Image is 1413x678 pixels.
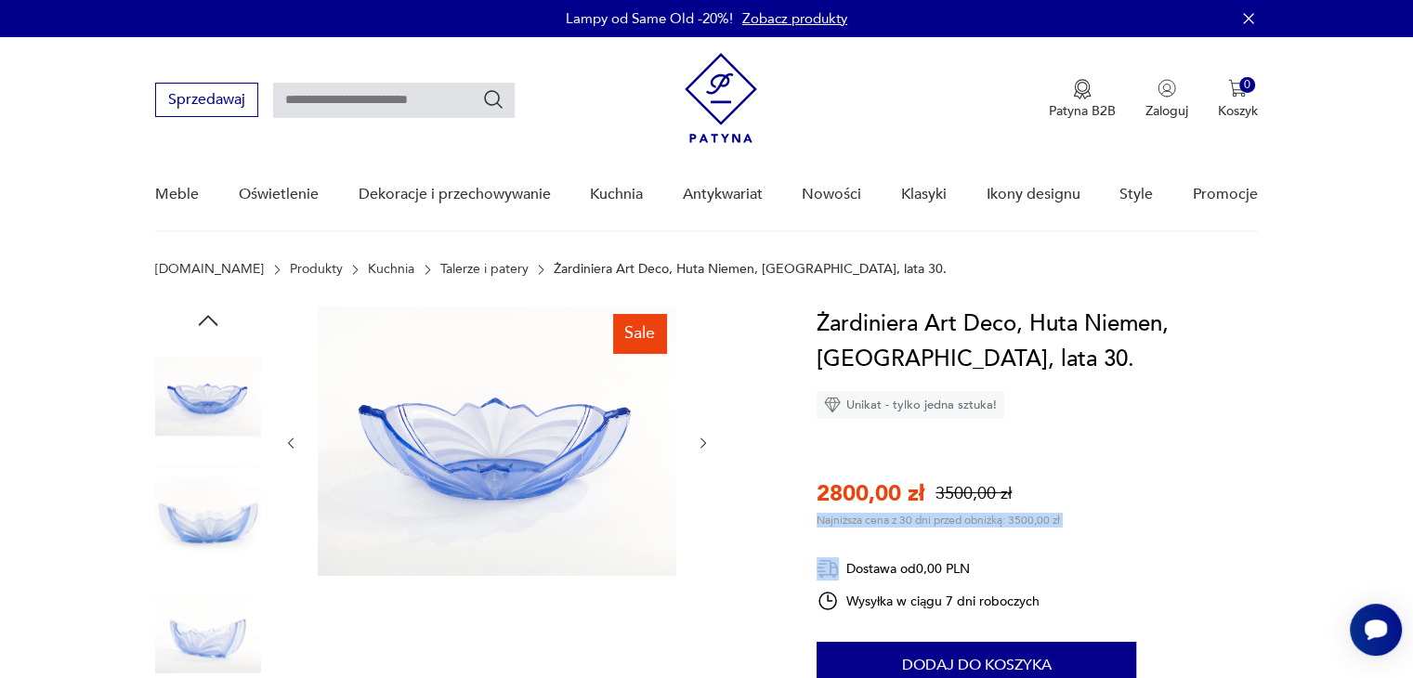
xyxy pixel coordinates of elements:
[1350,604,1402,656] iframe: Smartsupp widget button
[1193,159,1258,230] a: Promocje
[817,557,839,580] img: Ikona dostawy
[1049,79,1116,120] a: Ikona medaluPatyna B2B
[935,482,1012,505] p: 3500,00 zł
[802,159,861,230] a: Nowości
[590,159,643,230] a: Kuchnia
[1119,159,1153,230] a: Style
[817,391,1004,419] div: Unikat - tylko jedna sztuka!
[817,478,924,509] p: 2800,00 zł
[318,306,676,576] img: Zdjęcie produktu Żardiniera Art Deco, Huta Niemen, Polska, lata 30.
[1158,79,1176,98] img: Ikonka użytkownika
[368,262,414,277] a: Kuchnia
[1145,102,1188,120] p: Zaloguj
[817,590,1040,612] div: Wysyłka w ciągu 7 dni roboczych
[358,159,550,230] a: Dekoracje i przechowywanie
[155,159,199,230] a: Meble
[155,463,261,568] img: Zdjęcie produktu Żardiniera Art Deco, Huta Niemen, Polska, lata 30.
[824,397,841,413] img: Ikona diamentu
[817,513,1060,528] p: Najniższa cena z 30 dni przed obniżką: 3500,00 zł
[1145,79,1188,120] button: Zaloguj
[1073,79,1092,99] img: Ikona medalu
[155,262,264,277] a: [DOMAIN_NAME]
[685,53,757,143] img: Patyna - sklep z meblami i dekoracjami vintage
[613,314,666,353] div: Sale
[482,88,504,111] button: Szukaj
[155,95,258,108] a: Sprzedawaj
[817,306,1258,377] h1: Żardiniera Art Deco, Huta Niemen, [GEOGRAPHIC_DATA], lata 30.
[1228,79,1247,98] img: Ikona koszyka
[742,9,847,28] a: Zobacz produkty
[1049,79,1116,120] button: Patyna B2B
[554,262,947,277] p: Żardiniera Art Deco, Huta Niemen, [GEOGRAPHIC_DATA], lata 30.
[986,159,1079,230] a: Ikony designu
[1049,102,1116,120] p: Patyna B2B
[901,159,947,230] a: Klasyki
[817,557,1040,580] div: Dostawa od 0,00 PLN
[155,83,258,117] button: Sprzedawaj
[239,159,319,230] a: Oświetlenie
[1218,102,1258,120] p: Koszyk
[440,262,529,277] a: Talerze i patery
[290,262,343,277] a: Produkty
[683,159,763,230] a: Antykwariat
[1239,77,1255,93] div: 0
[155,344,261,450] img: Zdjęcie produktu Żardiniera Art Deco, Huta Niemen, Polska, lata 30.
[566,9,733,28] p: Lampy od Same Old -20%!
[1218,79,1258,120] button: 0Koszyk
